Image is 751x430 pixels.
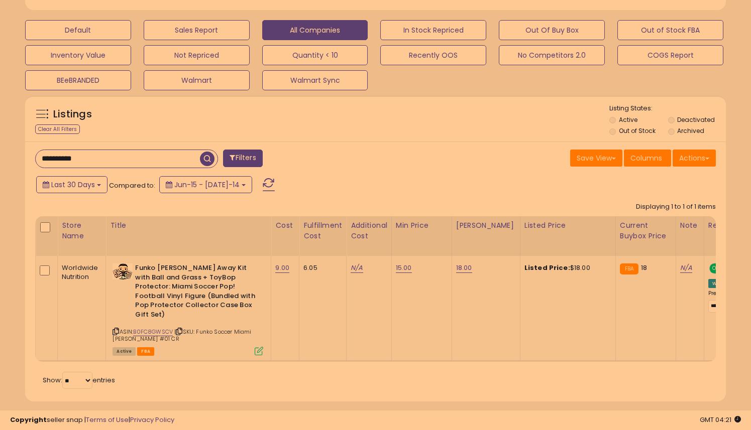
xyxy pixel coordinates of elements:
[109,181,155,190] span: Compared to:
[673,150,716,167] button: Actions
[456,263,472,273] a: 18.00
[135,263,257,322] b: Funko [PERSON_NAME] Away Kit with Ball and Grass + ToyBop Protector: Miami Soccer Pop! Football V...
[499,45,605,65] button: No Competitors 2.0
[275,220,295,231] div: Cost
[619,126,656,135] label: Out of Stock
[10,415,174,425] div: seller snap | |
[25,20,131,40] button: Default
[624,150,671,167] button: Columns
[708,290,744,313] div: Preset:
[223,150,262,167] button: Filters
[617,20,723,40] button: Out of Stock FBA
[609,104,726,113] p: Listing States:
[113,347,136,356] span: All listings currently available for purchase on Amazon
[351,220,387,241] div: Additional Cost
[144,70,250,90] button: Walmart
[174,180,240,190] span: Jun-15 - [DATE]-14
[62,220,101,241] div: Store Name
[619,115,637,124] label: Active
[53,107,92,121] h5: Listings
[677,115,715,124] label: Deactivated
[499,20,605,40] button: Out Of Buy Box
[351,263,363,273] a: N/A
[680,263,692,273] a: N/A
[396,220,448,231] div: Min Price
[524,220,611,231] div: Listed Price
[113,328,251,343] span: | SKU: Funko Soccer Miami [PERSON_NAME] #01 CR
[137,347,154,356] span: FBA
[275,263,289,273] a: 9.00
[708,220,747,231] div: Repricing
[630,153,662,163] span: Columns
[396,263,412,273] a: 15.00
[303,263,339,272] div: 6.05
[636,202,716,212] div: Displaying 1 to 1 of 1 items
[133,328,173,336] a: B0FC8GWSCV
[262,20,368,40] button: All Companies
[113,263,133,279] img: 51QH6UQslyL._SL40_.jpg
[680,220,700,231] div: Note
[159,176,252,193] button: Jun-15 - [DATE]-14
[262,70,368,90] button: Walmart Sync
[710,264,723,273] span: ON
[677,126,704,135] label: Archived
[43,375,115,385] span: Show: entries
[380,45,486,65] button: Recently OOS
[62,263,98,281] div: Worldwide Nutrition
[524,263,570,272] b: Listed Price:
[35,124,80,134] div: Clear All Filters
[641,263,647,272] span: 18
[130,415,174,424] a: Privacy Policy
[144,20,250,40] button: Sales Report
[700,415,741,424] span: 2025-08-14 04:21 GMT
[570,150,622,167] button: Save View
[51,180,95,190] span: Last 30 Days
[25,45,131,65] button: Inventory Value
[113,263,263,354] div: ASIN:
[110,220,267,231] div: Title
[620,220,672,241] div: Current Buybox Price
[25,70,131,90] button: BEeBRANDED
[524,263,608,272] div: $18.00
[620,263,638,274] small: FBA
[262,45,368,65] button: Quantity < 10
[617,45,723,65] button: COGS Report
[380,20,486,40] button: In Stock Repriced
[708,279,744,288] div: Win BuyBox
[144,45,250,65] button: Not Repriced
[303,220,342,241] div: Fulfillment Cost
[456,220,516,231] div: [PERSON_NAME]
[10,415,47,424] strong: Copyright
[86,415,129,424] a: Terms of Use
[36,176,108,193] button: Last 30 Days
